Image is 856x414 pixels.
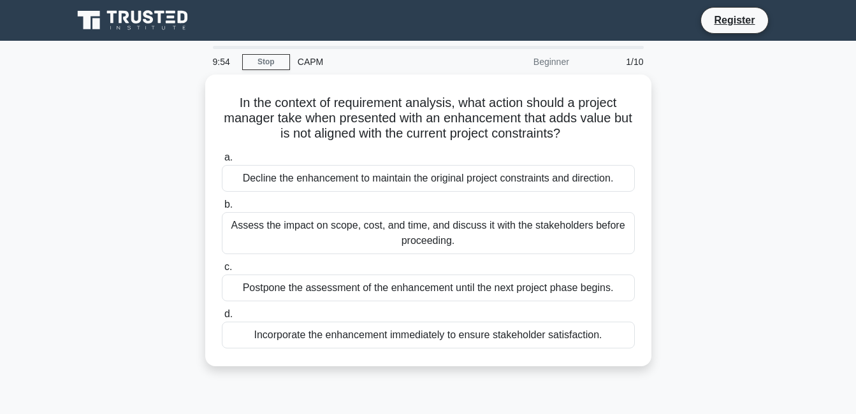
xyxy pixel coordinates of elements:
div: 9:54 [205,49,242,75]
div: Decline the enhancement to maintain the original project constraints and direction. [222,165,635,192]
div: Beginner [465,49,577,75]
div: CAPM [290,49,465,75]
div: Incorporate the enhancement immediately to ensure stakeholder satisfaction. [222,322,635,348]
span: b. [224,199,233,210]
span: c. [224,261,232,272]
a: Register [706,12,762,28]
h5: In the context of requirement analysis, what action should a project manager take when presented ... [221,95,636,142]
span: d. [224,308,233,319]
div: Postpone the assessment of the enhancement until the next project phase begins. [222,275,635,301]
a: Stop [242,54,290,70]
span: a. [224,152,233,162]
div: Assess the impact on scope, cost, and time, and discuss it with the stakeholders before proceeding. [222,212,635,254]
div: 1/10 [577,49,651,75]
